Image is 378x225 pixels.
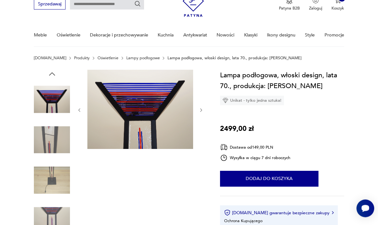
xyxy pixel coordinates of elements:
[220,70,344,92] h1: Lampa podłogowa, włoski design, lata 70., produkcja: [PERSON_NAME]
[356,200,374,217] iframe: Smartsupp widget button
[309,6,322,11] p: Zaloguj
[34,24,47,46] a: Meble
[305,24,315,46] a: Style
[87,70,193,150] img: Zdjęcie produktu Lampa podłogowa, włoski design, lata 70., produkcja: Włochy
[220,96,284,106] div: Unikat - tylko jedna sztuka!
[244,24,257,46] a: Klasyki
[224,210,230,216] img: Ikona certyfikatu
[217,24,234,46] a: Nowości
[332,211,334,215] img: Ikona strzałki w prawo
[220,144,290,151] div: Dostawa od 149,00 PLN
[167,56,302,61] p: Lampa podłogowa, włoski design, lata 70., produkcja: [PERSON_NAME]
[134,1,141,8] button: Szukaj
[34,122,70,158] img: Zdjęcie produktu Lampa podłogowa, włoski design, lata 70., produkcja: Włochy
[158,24,173,46] a: Kuchnia
[34,56,66,61] a: [DOMAIN_NAME]
[98,56,118,61] a: Oświetlenie
[220,144,228,151] img: Ikona dostawy
[224,210,333,216] button: [DOMAIN_NAME] gwarantuje bezpieczne zakupy
[183,24,207,46] a: Antykwariat
[267,24,295,46] a: Ikony designu
[220,154,290,162] div: Wysyłka w ciągu 7 dni roboczych
[90,24,148,46] a: Dekoracje i przechowywanie
[34,82,70,118] img: Zdjęcie produktu Lampa podłogowa, włoski design, lata 70., produkcja: Włochy
[74,56,90,61] a: Produkty
[126,56,160,61] a: Lampy podłogowe
[220,171,318,187] button: Dodaj do koszyka
[224,218,262,224] li: Ochrona Kupującego
[57,24,80,46] a: Oświetlenie
[324,24,344,46] a: Promocje
[279,6,300,11] p: Patyna B2B
[223,98,228,104] img: Ikona diamentu
[220,124,254,134] p: 2499,00 zł
[34,3,65,7] a: Sprzedawaj
[331,6,344,11] p: Koszyk
[34,163,70,199] img: Zdjęcie produktu Lampa podłogowa, włoski design, lata 70., produkcja: Włochy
